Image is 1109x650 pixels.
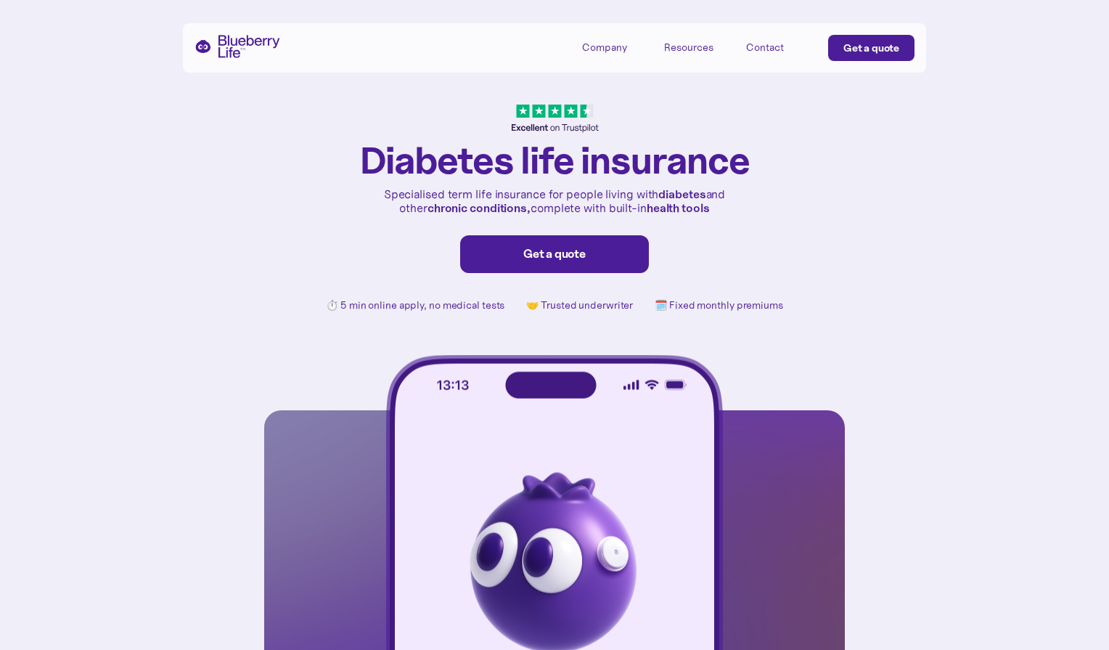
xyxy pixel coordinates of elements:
div: Company [582,35,647,59]
strong: diabetes [658,187,705,201]
strong: chronic conditions, [427,200,531,215]
div: Contact [746,41,784,54]
strong: health tools [647,200,710,215]
p: Specialised term life insurance for people living with and other complete with built-in [380,187,729,215]
h1: Diabetes life insurance [360,140,750,180]
a: home [195,35,280,58]
div: Company [582,41,627,54]
a: Contact [746,35,811,59]
div: Resources [664,41,713,54]
p: 🤝 Trusted underwriter [526,299,633,312]
a: Get a quote [460,235,649,273]
a: Get a quote [828,35,914,61]
p: 🗓️ Fixed monthly premiums [655,299,783,312]
div: Get a quote [475,247,634,261]
div: Resources [664,35,729,59]
p: ⏱️ 5 min online apply, no medical tests [326,299,504,312]
div: Get a quote [843,41,899,55]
